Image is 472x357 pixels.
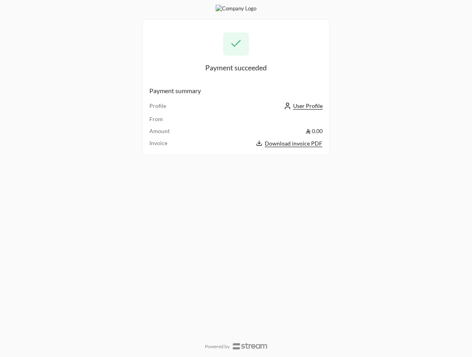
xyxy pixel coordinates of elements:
td: Amount [149,127,188,139]
img: Company Logo [216,5,256,13]
span: User Profile [293,102,323,110]
td: Profile [149,102,188,115]
h2: Payment summary [149,86,323,96]
td: 0.00 [188,127,323,139]
p: Powered by [205,343,230,350]
td: From [149,115,188,127]
div: Payment succeeded [149,62,323,73]
a: User Profile [282,102,323,109]
button: Download invoice PDF [188,139,323,148]
td: Invoice [149,139,188,148]
span: Download invoice PDF [265,140,322,147]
